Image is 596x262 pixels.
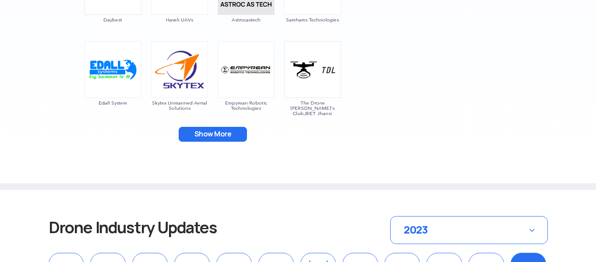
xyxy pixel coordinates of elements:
button: Show More [179,127,247,142]
a: The Drone [PERSON_NAME]'s Club,BIET Jhansi [284,65,342,116]
span: Daybest [84,17,142,22]
img: ic_edall.png [85,41,141,98]
a: Skytex Unmanned Aerial Solutions [151,65,208,111]
span: Skytex Unmanned Aerial Solutions [151,100,208,111]
span: Edall System [84,100,142,105]
span: 2023 [404,223,428,237]
a: Edall System [84,65,142,105]
img: ic_skytex.png [151,41,208,98]
h3: Drone Industry Updates [49,216,249,239]
span: Empyrean Robotic Technologies [217,100,275,111]
span: The Drone [PERSON_NAME]'s Club,BIET Jhansi [284,100,342,116]
span: Haveli UAVs [151,17,208,22]
span: Samhams Technologies [284,17,342,22]
span: Astrocastech [217,17,275,22]
a: Empyrean Robotic Technologies [217,65,275,111]
img: ic_empyrean.png [218,41,275,98]
img: ic_thedronelearners.png [284,41,341,98]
